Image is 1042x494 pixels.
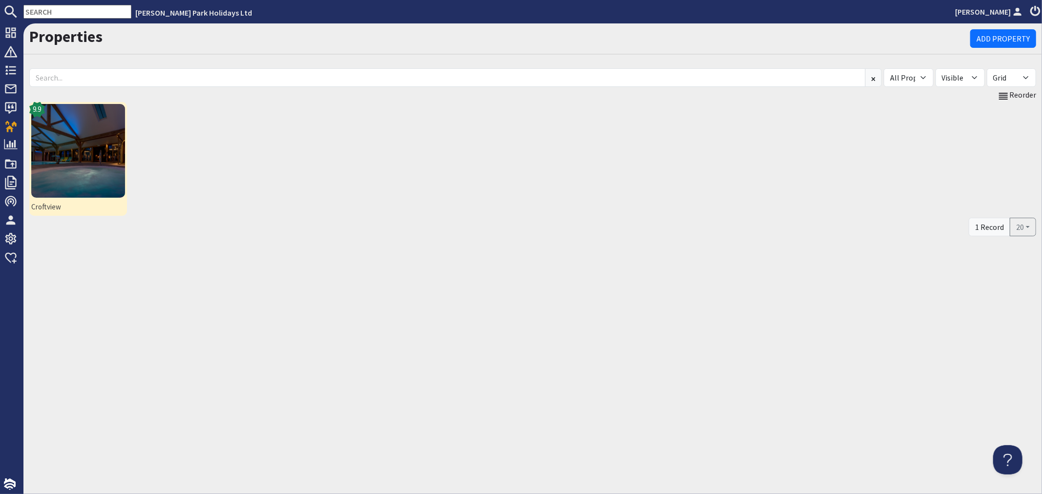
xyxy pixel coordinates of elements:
a: [PERSON_NAME] [955,6,1024,18]
input: SEARCH [23,5,131,19]
input: Search... [29,68,866,87]
img: staytech_i_w-64f4e8e9ee0a9c174fd5317b4b171b261742d2d393467e5bdba4413f4f884c10.svg [4,478,16,490]
a: [PERSON_NAME] Park Holidays Ltd [135,8,252,18]
img: Croftview's icon [31,104,125,198]
a: Reorder [998,89,1036,102]
iframe: Toggle Customer Support [993,445,1022,474]
a: Properties [29,27,103,46]
button: 20 [1010,218,1036,236]
a: Add Property [970,29,1036,48]
div: 1 Record [969,218,1010,236]
span: 9.9 [33,104,42,115]
a: Croftview9.9 [29,102,127,216]
span: Croftview [31,202,125,213]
